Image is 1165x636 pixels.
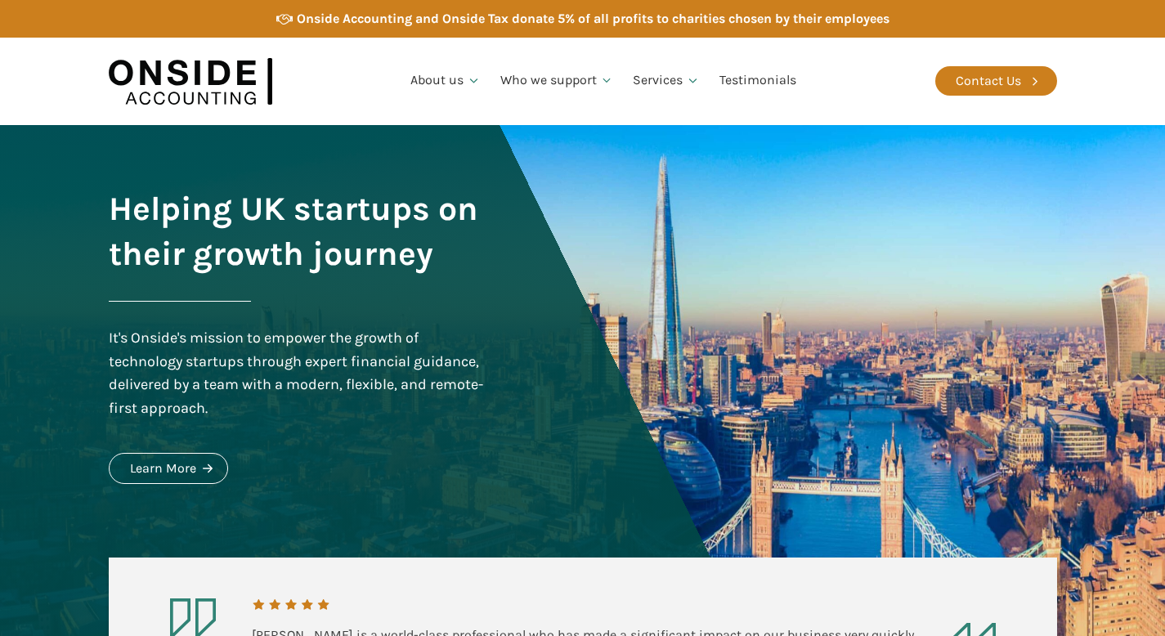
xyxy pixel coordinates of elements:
div: Onside Accounting and Onside Tax donate 5% of all profits to charities chosen by their employees [297,8,889,29]
a: Who we support [491,53,624,109]
h1: Helping UK startups on their growth journey [109,186,488,276]
a: Services [623,53,710,109]
div: It's Onside's mission to empower the growth of technology startups through expert financial guida... [109,326,488,420]
a: Contact Us [935,66,1057,96]
a: About us [401,53,491,109]
div: Contact Us [956,70,1021,92]
a: Learn More [109,453,228,484]
div: Learn More [130,458,196,479]
img: Onside Accounting [109,50,272,113]
a: Testimonials [710,53,806,109]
